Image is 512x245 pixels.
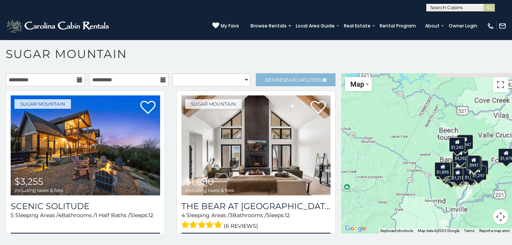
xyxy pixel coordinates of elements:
div: Sleeping Areas / Bathrooms / Sleeps: [11,211,160,231]
a: Owner Login [445,21,481,31]
button: Toggle fullscreen view [493,77,508,92]
a: Sugar Mountain [185,99,242,109]
span: 3 [230,212,233,219]
a: Real Estate [340,21,374,31]
a: Add to favorites [140,100,156,116]
a: The Bear At Sugar Mountain $1,690 including taxes & fees [181,95,331,195]
span: 4 [181,212,185,219]
span: 1 Half Baths / [95,212,130,219]
a: Add to favorites [311,100,326,116]
span: $3,255 [14,176,43,187]
span: Map [350,80,364,88]
img: phone-regular-white.png [487,22,494,30]
span: including taxes & fees [185,188,234,193]
div: $1,297 [470,166,486,180]
span: (6 reviews) [224,221,258,231]
button: Keyboard shortcuts [380,228,413,234]
div: $1,996 [454,167,470,182]
a: Local Area Guide [292,21,339,31]
a: Scenic Solitude $3,255 including taxes & fees [11,95,160,195]
img: White-1-2.png [6,18,111,34]
span: including taxes & fees [14,188,63,193]
img: The Bear At Sugar Mountain [181,95,331,195]
a: Scenic Solitude [11,201,160,211]
span: 4 [58,212,61,219]
a: Browse Rentals [247,21,291,31]
div: $1,895 [435,162,451,177]
div: $1,670 [466,156,482,171]
div: $1,347 [457,135,473,149]
img: Scenic Solitude [11,95,160,195]
a: Open this area in Google Maps (opens a new window) [343,224,368,234]
a: The Bear At [GEOGRAPHIC_DATA] [181,201,331,211]
button: Map camera controls [493,209,508,224]
div: Sleeping Areas / Bathrooms / Sleeps: [181,211,331,231]
a: Terms (opens in new tab) [464,229,475,233]
h3: The Bear At Sugar Mountain [181,201,331,211]
div: $1,215 [450,168,466,182]
div: $997 [467,155,480,170]
span: $1,690 [185,176,214,187]
img: Google [343,224,368,234]
span: Map data ©2025 Google [418,229,459,233]
a: My Favs [212,22,239,30]
div: $1,243 [449,137,465,152]
div: $4,292 [453,148,469,163]
button: Change map style [345,77,372,91]
a: Rental Program [376,21,420,31]
span: 5 [11,212,14,219]
div: $1,588 [463,168,479,182]
a: Report a map error [479,229,510,233]
a: About [421,21,443,31]
span: My Favs [221,23,239,29]
a: Sugar Mountain [14,99,71,109]
span: Refine Filters [265,77,321,83]
span: Search [283,77,303,83]
span: 12 [285,212,290,219]
span: 12 [148,212,153,219]
img: mail-regular-white.png [499,22,506,30]
a: RefineSearchFilters [256,73,335,86]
